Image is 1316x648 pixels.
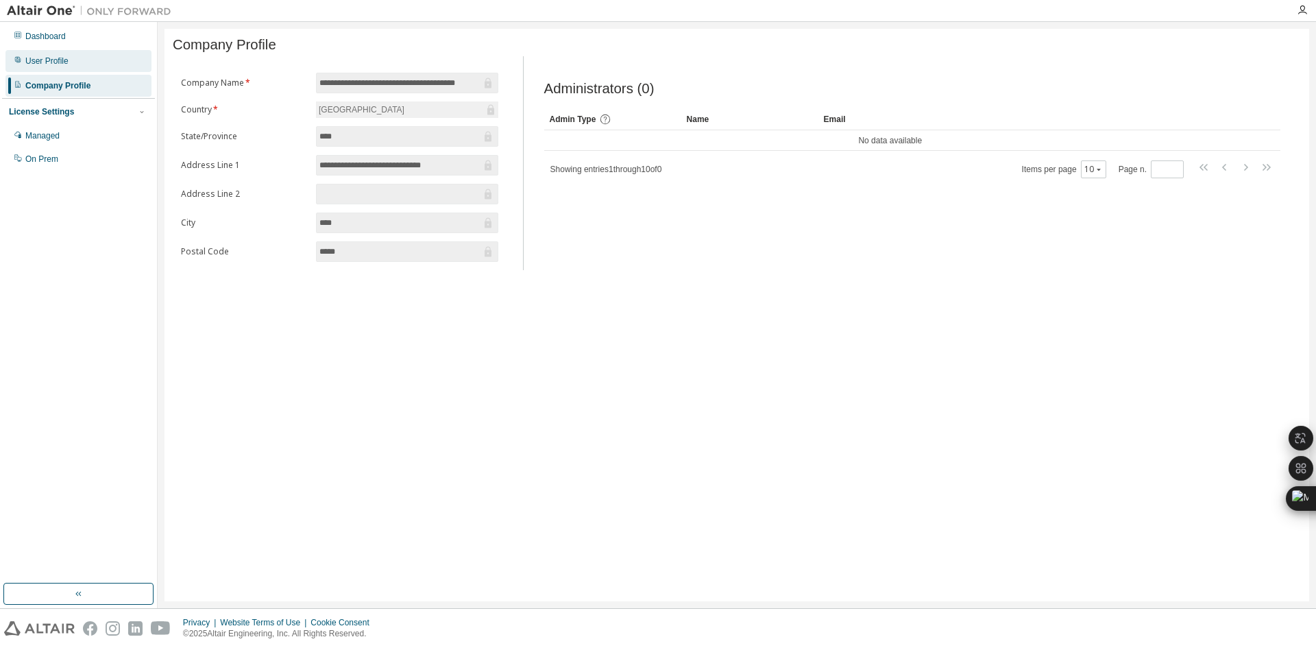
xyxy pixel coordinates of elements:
label: Address Line 1 [181,160,308,171]
div: License Settings [9,106,74,117]
span: Admin Type [550,115,596,124]
label: Country [181,104,308,115]
img: Altair One [7,4,178,18]
div: Dashboard [25,31,66,42]
label: Company Name [181,77,308,88]
img: instagram.svg [106,621,120,636]
img: youtube.svg [151,621,171,636]
span: Administrators (0) [544,81,655,97]
div: Company Profile [25,80,90,91]
div: Name [687,108,813,130]
div: [GEOGRAPHIC_DATA] [316,101,498,118]
div: [GEOGRAPHIC_DATA] [317,102,406,117]
span: Page n. [1119,160,1184,178]
td: No data available [544,130,1236,151]
div: Website Terms of Use [220,617,310,628]
p: © 2025 Altair Engineering, Inc. All Rights Reserved. [183,628,378,640]
div: Managed [25,130,60,141]
img: facebook.svg [83,621,97,636]
div: User Profile [25,56,69,67]
div: On Prem [25,154,58,165]
div: Privacy [183,617,220,628]
label: City [181,217,308,228]
button: 10 [1084,164,1103,175]
div: Email [824,108,950,130]
div: Cookie Consent [310,617,377,628]
label: State/Province [181,131,308,142]
label: Postal Code [181,246,308,257]
label: Address Line 2 [181,189,308,200]
img: altair_logo.svg [4,621,75,636]
span: Items per page [1022,160,1106,178]
span: Showing entries 1 through 10 of 0 [550,165,662,174]
span: Company Profile [173,37,276,53]
img: linkedin.svg [128,621,143,636]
